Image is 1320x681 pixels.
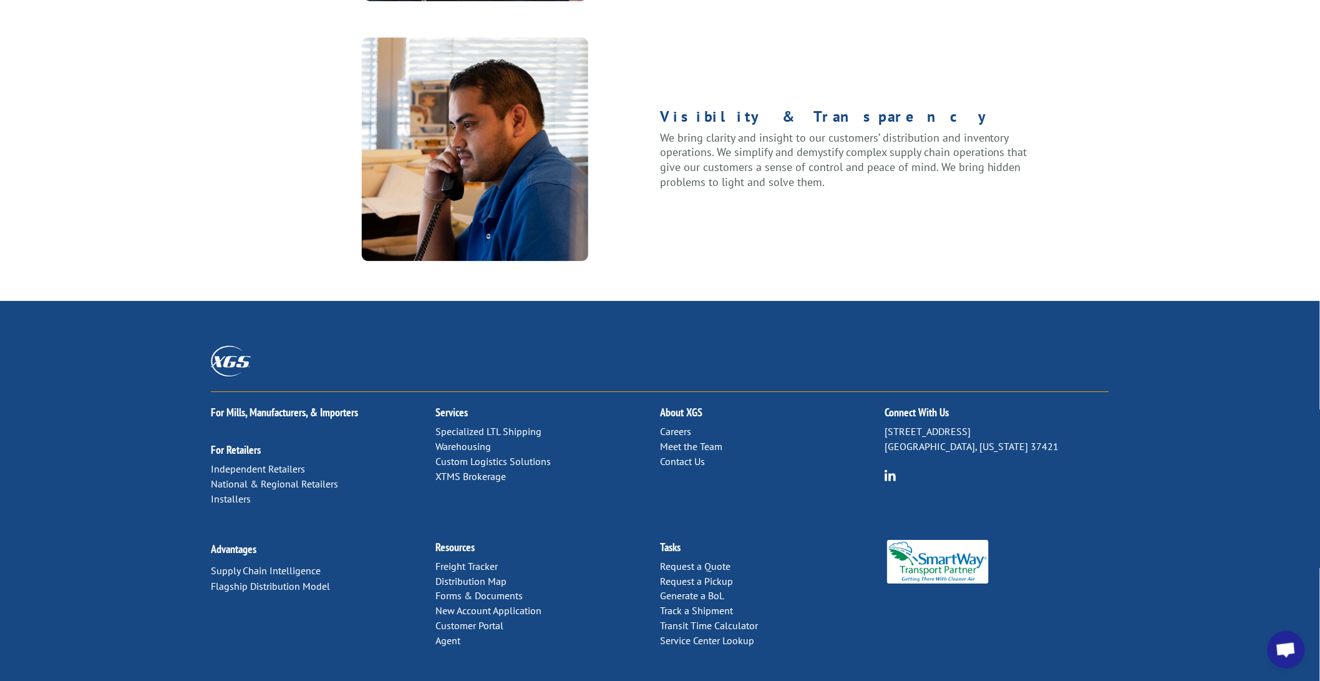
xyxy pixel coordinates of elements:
[211,443,261,457] a: For Retailers
[660,575,733,587] a: Request a Pickup
[435,470,506,483] a: XTMS Brokerage
[660,589,724,602] a: Generate a BoL
[660,560,730,572] a: Request a Quote
[211,346,251,376] img: XGS_Logos_ALL_2024_All_White
[435,425,541,438] a: Specialized LTL Shipping
[660,619,758,632] a: Transit Time Calculator
[885,540,991,584] img: Smartway_Logo
[660,130,1030,190] p: We bring clarity and insight to our customers’ distribution and inventory operations. We simplify...
[660,455,705,468] a: Contact Us
[211,580,330,592] a: Flagship Distribution Model
[211,463,305,475] a: Independent Retailers
[660,440,722,453] a: Meet the Team
[660,542,885,559] h2: Tasks
[435,455,551,468] a: Custom Logistics Solutions
[211,405,358,419] a: For Mills, Manufacturers, & Importers
[660,634,754,647] a: Service Center Lookup
[885,469,896,481] img: group-6
[885,424,1109,454] p: [STREET_ADDRESS] [GEOGRAPHIC_DATA], [US_STATE] 37421
[362,37,588,261] img: a-7305087@2x
[435,405,468,419] a: Services
[435,560,498,572] a: Freight Tracker
[660,109,1030,130] h1: Visibility & Transparency
[435,604,541,617] a: New Account Application
[885,407,1109,424] h2: Connect With Us
[435,589,523,602] a: Forms & Documents
[435,634,460,647] a: Agent
[211,564,321,577] a: Supply Chain Intelligence
[660,604,733,617] a: Track a Shipment
[1268,631,1305,669] div: Open chat
[660,425,691,438] a: Careers
[211,492,251,505] a: Installers
[211,542,256,556] a: Advantages
[660,405,702,419] a: About XGS
[435,619,503,632] a: Customer Portal
[211,478,338,490] a: National & Regional Retailers
[435,540,475,554] a: Resources
[435,440,491,453] a: Warehousing
[435,575,507,587] a: Distribution Map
